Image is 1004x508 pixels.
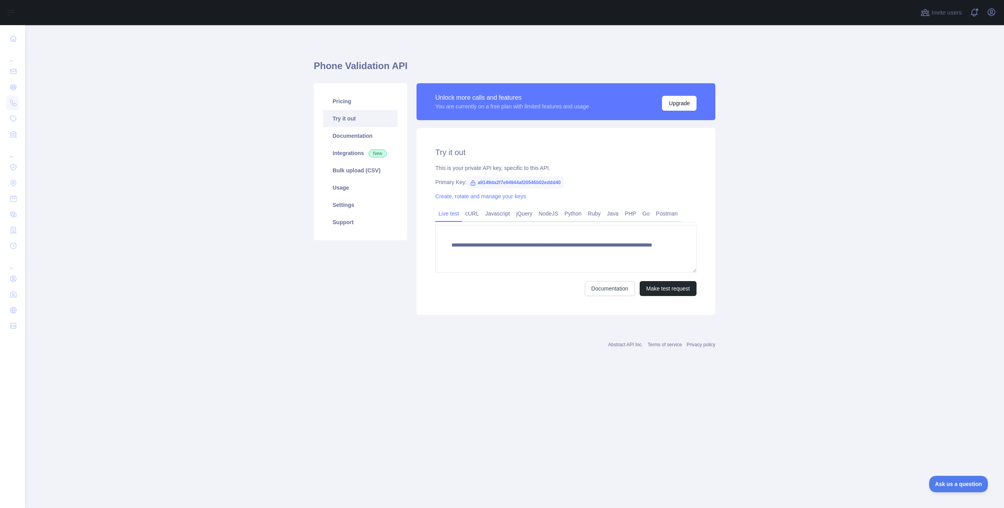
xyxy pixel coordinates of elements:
[929,476,988,492] iframe: Toggle Customer Support
[323,162,398,179] a: Bulk upload (CSV)
[467,177,564,188] span: a9149da2f7e94944af20546b02eddd40
[640,281,697,296] button: Make test request
[323,93,398,110] a: Pricing
[314,60,715,79] h1: Phone Validation API
[653,207,681,220] a: Postman
[482,207,513,220] a: Javascript
[919,6,963,19] button: Invite users
[435,147,697,158] h2: Try it out
[561,207,585,220] a: Python
[323,110,398,127] a: Try it out
[931,8,962,17] span: Invite users
[687,342,715,347] a: Privacy policy
[435,193,526,199] a: Create, rotate and manage your keys
[369,150,387,157] span: New
[6,254,19,270] div: ...
[662,96,697,111] button: Upgrade
[585,281,635,296] a: Documentation
[435,164,697,172] div: This is your private API key, specific to this API.
[323,144,398,162] a: Integrations New
[323,127,398,144] a: Documentation
[323,179,398,196] a: Usage
[323,196,398,214] a: Settings
[462,207,482,220] a: cURL
[513,207,535,220] a: jQuery
[435,178,697,186] div: Primary Key:
[535,207,561,220] a: NodeJS
[639,207,653,220] a: Go
[435,102,589,110] div: You are currently on a free plan with limited features and usage
[6,47,19,63] div: ...
[6,143,19,159] div: ...
[608,342,643,347] a: Abstract API Inc.
[323,214,398,231] a: Support
[435,207,462,220] a: Live test
[648,342,682,347] a: Terms of service
[435,93,589,102] div: Unlock more calls and features
[585,207,604,220] a: Ruby
[622,207,639,220] a: PHP
[604,207,622,220] a: Java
